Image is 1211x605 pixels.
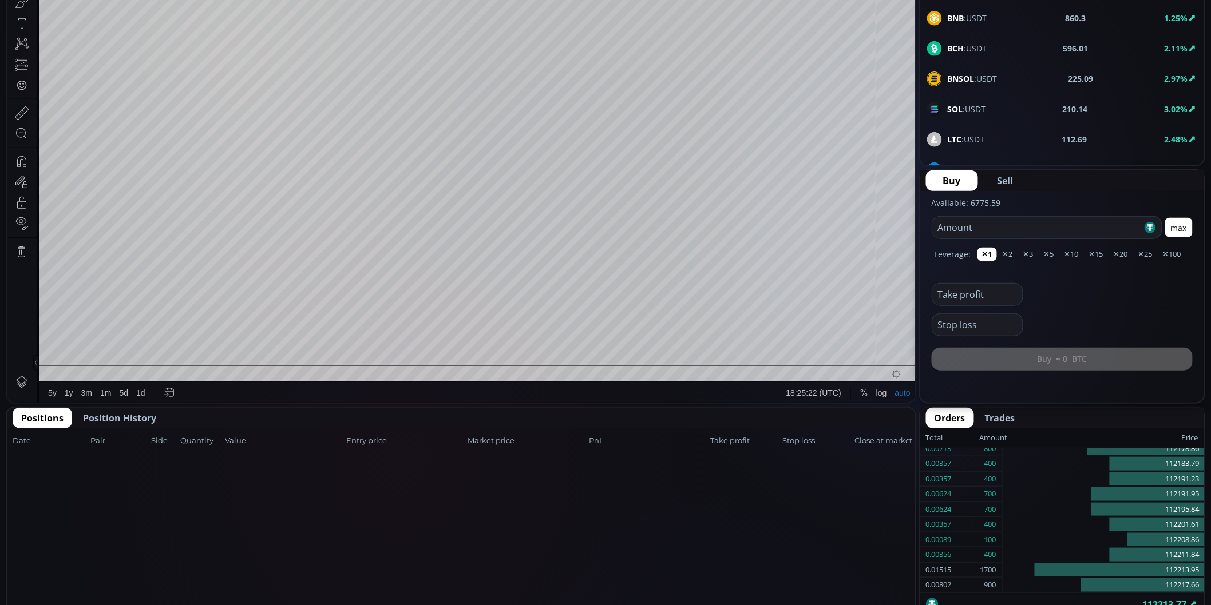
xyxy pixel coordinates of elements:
span: Close at market [854,435,909,447]
div: 112208.86 [1003,532,1204,548]
div:  [10,153,19,164]
span: PnL [589,435,707,447]
div: 5y [41,461,50,470]
button: Orders [926,408,974,428]
span: Market price [468,435,585,447]
div: H [181,28,187,37]
b: 112.69 [1062,133,1087,145]
span: :USDT [948,73,998,85]
div: Volume [37,41,62,50]
button: ✕2 [998,248,1018,261]
b: 2.11% [1165,43,1188,54]
button: Sell [980,170,1031,191]
button: Position History [74,408,165,428]
button: ✕100 [1158,248,1186,261]
button: 18:25:22 (UTC) [775,455,838,476]
div: log [869,461,880,470]
b: SOL [948,104,963,114]
span: 18:25:22 (UTC) [779,461,834,470]
div: 1y [58,461,66,470]
button: ✕5 [1039,248,1059,261]
b: LTC [948,134,962,145]
span: Stop loss [782,435,851,447]
div: Amount [980,431,1008,445]
span: Quantity [180,435,221,447]
div: Market open [117,26,127,37]
div: 0.00357 [926,456,952,471]
div: 3m [74,461,85,470]
div: 900 [984,578,996,592]
div: 800 [984,441,996,456]
div: 400 [984,456,996,471]
div: 0.00357 [926,517,952,532]
span: Entry price [346,435,464,447]
span: Orders [935,411,965,425]
span: Trades [985,411,1015,425]
div: 112191.23 [1003,472,1204,487]
button: ✕3 [1019,248,1038,261]
div: D [97,6,103,15]
div: Hide Drawings Toolbar [26,428,31,443]
div: 112575.27 [187,28,222,37]
div: 0.00624 [926,502,952,517]
div: Indicators [213,6,248,15]
label: Leverage: [935,248,971,260]
div: 1D [56,26,74,37]
div: Bitcoin [74,26,108,37]
div: 1m [93,461,104,470]
span: :USDT [948,164,993,176]
b: 1.25% [1165,13,1188,23]
div: 0.00802 [926,578,952,592]
button: ✕1 [977,248,997,261]
b: 2.97% [1165,73,1188,84]
div: 0.01515 [926,563,952,578]
div: 110528.71 [231,28,266,37]
div: 112178.86 [1003,441,1204,457]
button: Trades [976,408,1024,428]
span: Position History [83,411,156,425]
div: 112191.95 [1003,487,1204,502]
button: Positions [13,408,72,428]
div: Price [1008,431,1198,445]
div: Compare [154,6,187,15]
div: 400 [984,472,996,487]
div: 5d [113,461,122,470]
div: Toggle Auto Scale [884,455,908,476]
div: 400 [984,547,996,562]
div: Go to [153,455,172,476]
div: +973.76 (+0.88%) [314,28,373,37]
button: max [1165,218,1193,237]
b: 4.52% [1165,164,1188,175]
div: 0.00713 [926,441,952,456]
div: C [270,28,275,37]
span: Side [151,435,177,447]
b: 2.48% [1165,134,1188,145]
div: 112211.84 [1003,547,1204,563]
div: 700 [984,487,996,501]
div: 400 [984,517,996,532]
div: 112183.79 [1003,456,1204,472]
span: Take profit [710,435,779,447]
div: 700 [984,502,996,517]
div: 1d [129,461,138,470]
div: 10.325K [66,41,94,50]
b: BNSOL [948,73,975,84]
div: 112217.66 [1003,578,1204,592]
b: 225.09 [1068,73,1094,85]
span: Buy [943,174,961,188]
span: Value [225,435,343,447]
span: :USDT [948,12,987,24]
div: 0.00357 [926,472,952,487]
span: Positions [21,411,64,425]
b: 24.06 [1068,164,1089,176]
span: Pair [90,435,148,447]
button: ✕20 [1109,248,1133,261]
div: L [226,28,231,37]
div: Total [926,431,980,445]
button: ✕15 [1085,248,1108,261]
span: :USDT [948,103,986,115]
div: Toggle Log Scale [865,455,884,476]
button: Buy [926,170,978,191]
label: Available: 6775.59 [932,197,1001,208]
div: O [136,28,143,37]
